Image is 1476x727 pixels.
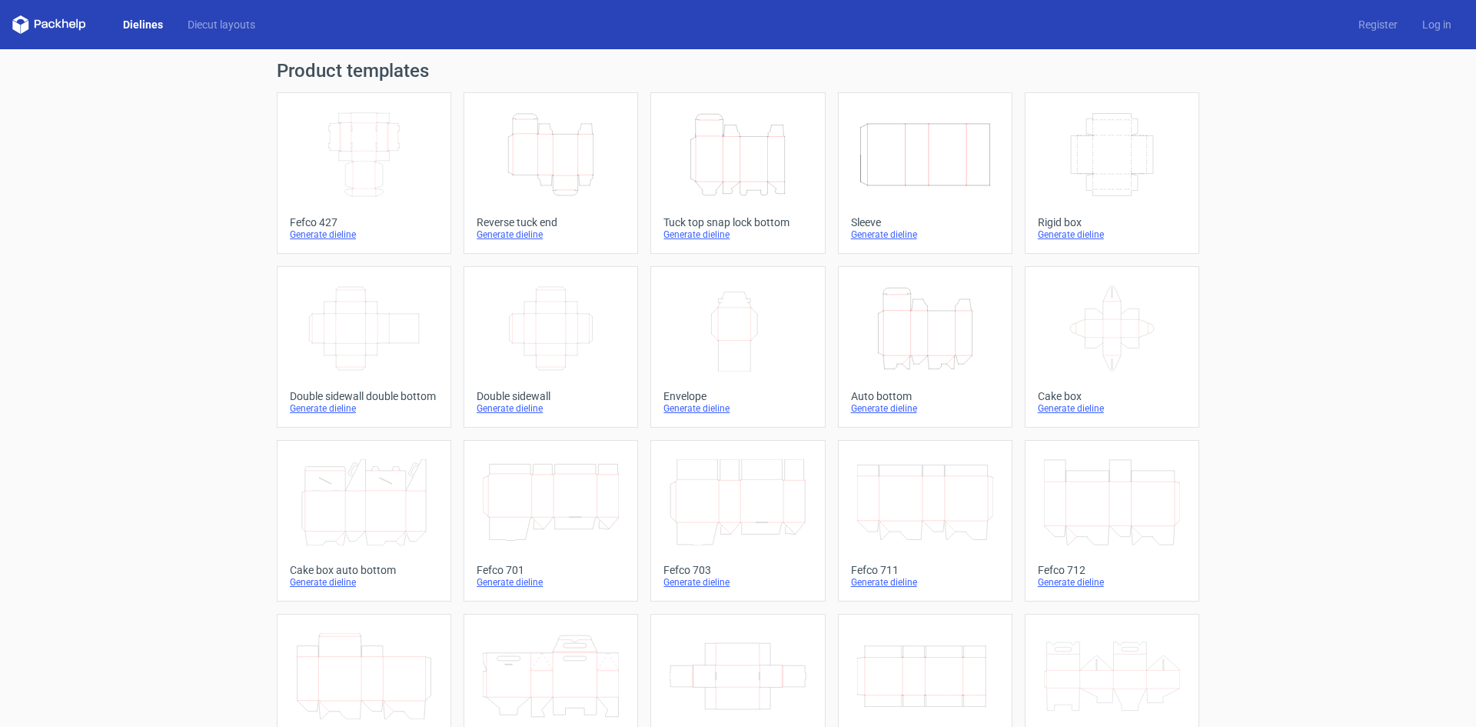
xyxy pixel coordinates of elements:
[477,564,625,576] div: Fefco 701
[650,92,825,254] a: Tuck top snap lock bottomGenerate dieline
[1025,92,1199,254] a: Rigid boxGenerate dieline
[464,92,638,254] a: Reverse tuck endGenerate dieline
[838,266,1012,428] a: Auto bottomGenerate dieline
[1346,17,1410,32] a: Register
[1410,17,1464,32] a: Log in
[650,266,825,428] a: EnvelopeGenerate dieline
[851,564,999,576] div: Fefco 711
[851,402,999,415] div: Generate dieline
[838,440,1012,602] a: Fefco 711Generate dieline
[477,228,625,241] div: Generate dieline
[277,62,1199,80] h1: Product templates
[663,390,812,402] div: Envelope
[277,92,451,254] a: Fefco 427Generate dieline
[290,390,438,402] div: Double sidewall double bottom
[851,216,999,228] div: Sleeve
[851,390,999,402] div: Auto bottom
[111,17,175,32] a: Dielines
[663,564,812,576] div: Fefco 703
[1025,440,1199,602] a: Fefco 712Generate dieline
[477,390,625,402] div: Double sidewall
[663,402,812,415] div: Generate dieline
[477,576,625,589] div: Generate dieline
[851,576,999,589] div: Generate dieline
[1038,564,1186,576] div: Fefco 712
[290,228,438,241] div: Generate dieline
[663,576,812,589] div: Generate dieline
[477,216,625,228] div: Reverse tuck end
[290,216,438,228] div: Fefco 427
[277,266,451,428] a: Double sidewall double bottomGenerate dieline
[1038,228,1186,241] div: Generate dieline
[464,266,638,428] a: Double sidewallGenerate dieline
[464,440,638,602] a: Fefco 701Generate dieline
[1038,390,1186,402] div: Cake box
[277,440,451,602] a: Cake box auto bottomGenerate dieline
[663,216,812,228] div: Tuck top snap lock bottom
[1025,266,1199,428] a: Cake boxGenerate dieline
[290,402,438,415] div: Generate dieline
[290,576,438,589] div: Generate dieline
[851,228,999,241] div: Generate dieline
[663,228,812,241] div: Generate dieline
[1038,576,1186,589] div: Generate dieline
[1038,402,1186,415] div: Generate dieline
[175,17,268,32] a: Diecut layouts
[290,564,438,576] div: Cake box auto bottom
[477,402,625,415] div: Generate dieline
[650,440,825,602] a: Fefco 703Generate dieline
[1038,216,1186,228] div: Rigid box
[838,92,1012,254] a: SleeveGenerate dieline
